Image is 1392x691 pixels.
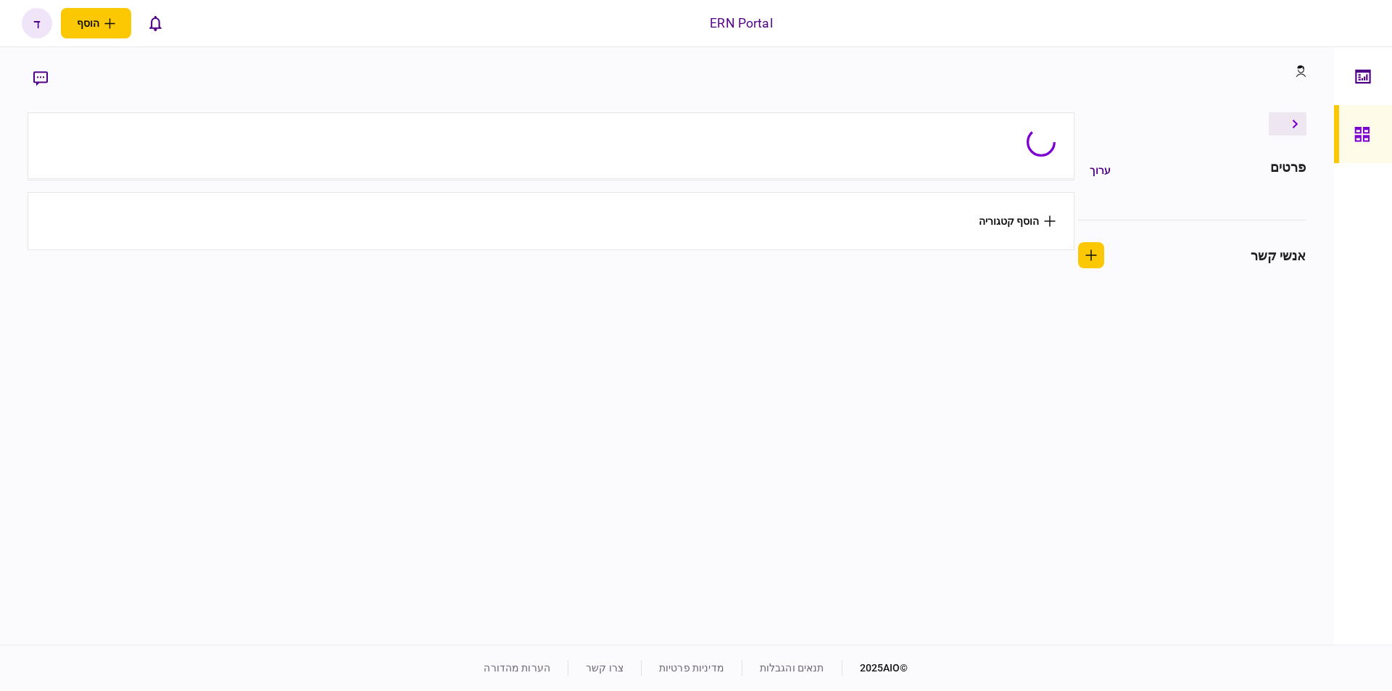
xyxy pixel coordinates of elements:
[61,8,131,38] button: פתח תפריט להוספת לקוח
[659,662,724,674] a: מדיניות פרטיות
[1078,157,1122,183] button: ערוך
[842,661,908,676] div: © 2025 AIO
[979,215,1056,227] button: הוסף קטגוריה
[710,14,772,33] div: ERN Portal
[484,662,550,674] a: הערות מהדורה
[22,8,52,38] button: ד
[140,8,170,38] button: פתח רשימת התראות
[1270,157,1306,183] div: פרטים
[586,662,623,674] a: צרו קשר
[1251,246,1306,265] div: אנשי קשר
[760,662,824,674] a: תנאים והגבלות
